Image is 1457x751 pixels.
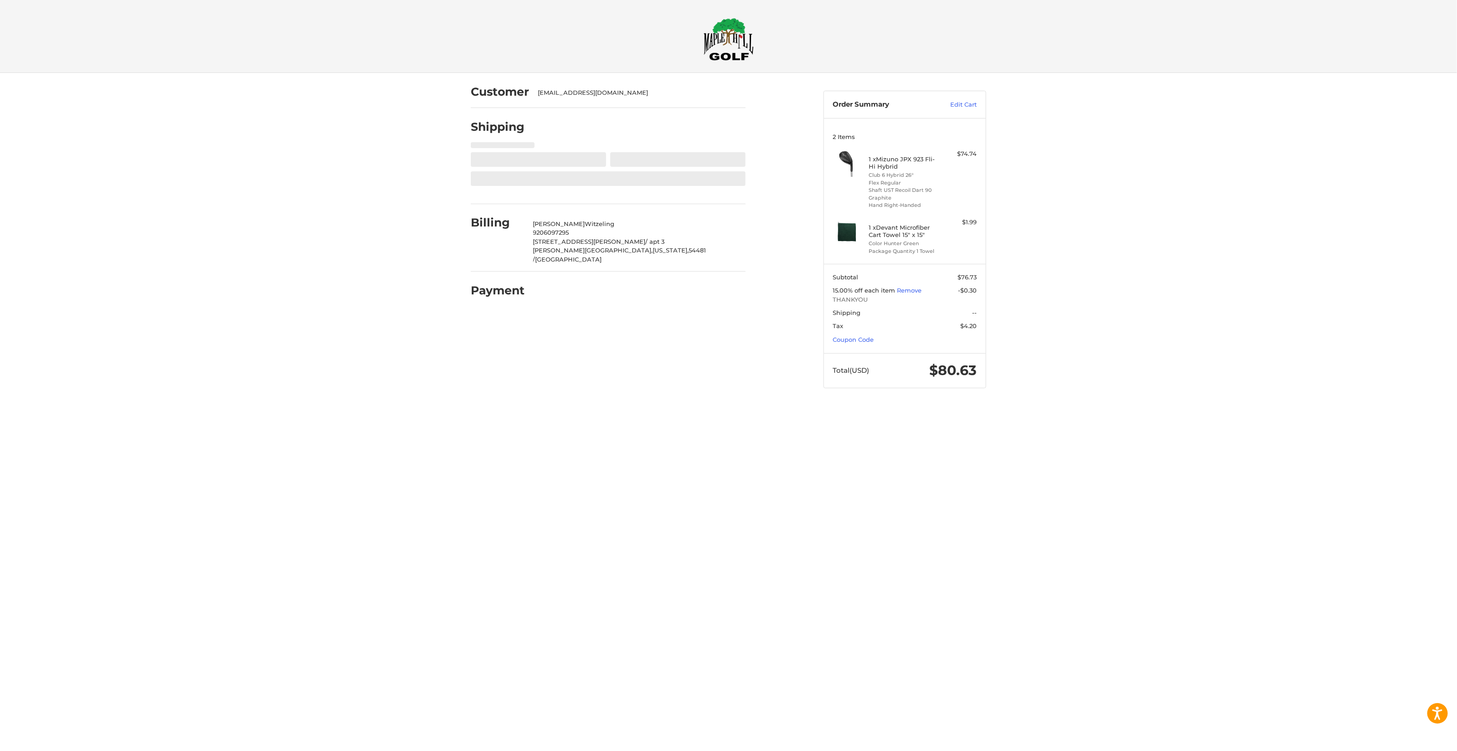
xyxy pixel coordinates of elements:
a: Coupon Code [833,336,874,343]
span: $80.63 [930,362,977,379]
iframe: Google Customer Reviews [1382,726,1457,751]
h2: Customer [471,85,529,99]
span: / apt 3 [646,238,665,245]
li: Package Quantity 1 Towel [869,247,939,255]
h2: Shipping [471,120,525,134]
h3: 2 Items [833,133,977,140]
span: [US_STATE], [653,247,689,254]
h4: 1 x Devant Microfiber Cart Towel 15" x 15" [869,224,939,239]
span: Witzeling [585,220,615,227]
span: THANKYOU [833,295,977,304]
h4: 1 x Mizuno JPX 923 Fli-Hi Hybrid [869,155,939,170]
span: 15.00% off each item [833,287,897,294]
h2: Billing [471,216,524,230]
span: Total (USD) [833,366,870,375]
span: -$0.30 [958,287,977,294]
span: Subtotal [833,273,859,281]
span: [STREET_ADDRESS][PERSON_NAME] [533,238,646,245]
h2: Payment [471,283,525,298]
span: 54481 / [533,247,706,263]
span: [PERSON_NAME] [533,220,585,227]
span: [GEOGRAPHIC_DATA] [535,256,602,263]
span: Tax [833,322,844,329]
span: [PERSON_NAME][GEOGRAPHIC_DATA], [533,247,653,254]
img: Maple Hill Golf [704,18,754,61]
li: Shaft UST Recoil Dart 90 Graphite [869,186,939,201]
a: Edit Cart [931,100,977,109]
span: Shipping [833,309,861,316]
div: $1.99 [941,218,977,227]
h3: Order Summary [833,100,931,109]
span: $76.73 [958,273,977,281]
span: $4.20 [961,322,977,329]
div: $74.74 [941,149,977,159]
li: Hand Right-Handed [869,201,939,209]
span: -- [973,309,977,316]
span: 9206097295 [533,229,569,236]
li: Flex Regular [869,179,939,187]
li: Color Hunter Green [869,240,939,247]
div: [EMAIL_ADDRESS][DOMAIN_NAME] [538,88,737,98]
a: Remove [897,287,922,294]
li: Club 6 Hybrid 26° [869,171,939,179]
